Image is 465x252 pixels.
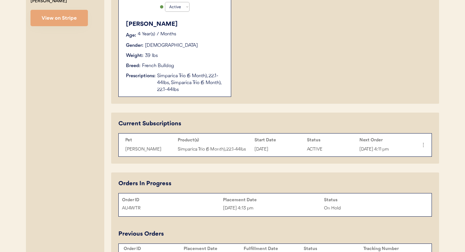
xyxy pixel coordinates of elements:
[157,73,224,93] div: Simparica Trio (6 Month), 22.1-44lbs, Simparica Trio (6 Month), 22.1-44lbs
[126,42,143,49] div: Gender:
[324,205,425,212] div: On Hold
[184,246,244,251] div: Placement Date
[324,197,425,203] div: Status
[126,52,143,59] div: Weight:
[307,146,356,153] div: ACTIVE
[145,42,198,49] div: [DEMOGRAPHIC_DATA]
[122,197,223,203] div: Order ID
[126,73,155,80] div: Prescriptions:
[118,119,181,128] div: Current Subscriptions
[124,246,184,251] div: Order ID
[244,246,304,251] div: Fulfillment Date
[126,63,140,69] div: Breed:
[30,10,88,26] button: View on Stripe
[359,137,409,143] div: Next Order
[125,137,174,143] div: Pet
[122,205,223,212] div: AU4WTR
[223,205,324,212] div: [DATE] 4:13 pm
[307,137,356,143] div: Status
[125,146,174,153] div: [PERSON_NAME]
[126,32,136,39] div: Age:
[178,137,251,143] div: Product(s)
[359,146,409,153] div: [DATE] 4:11 pm
[363,246,423,251] div: Tracking Number
[118,179,172,188] div: Orders In Progress
[254,137,304,143] div: Start Date
[138,32,224,37] p: 4 Year(s) 7 Months
[304,246,364,251] div: Status
[118,230,164,239] div: Previous Orders
[178,146,251,153] div: Simparica Trio (6 Month), 22.1-44lbs
[223,197,324,203] div: Placement Date
[145,52,158,59] div: 39 lbs
[142,63,174,69] div: French Bulldog
[254,146,304,153] div: [DATE]
[126,20,224,29] div: [PERSON_NAME]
